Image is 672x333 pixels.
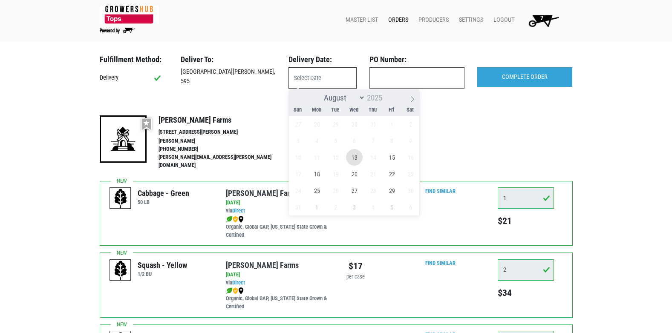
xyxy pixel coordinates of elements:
input: Qty [498,259,554,281]
span: August 26, 2025 [327,182,344,199]
a: Direct [232,207,245,214]
span: September 3, 2025 [346,199,363,215]
div: Squash - Yellow [138,259,187,271]
span: August 9, 2025 [402,132,419,149]
span: August 8, 2025 [384,132,400,149]
h5: $34 [498,287,554,299]
a: Find Similar [425,260,456,266]
span: September 5, 2025 [384,199,400,215]
h5: $21 [498,215,554,227]
span: Thu [363,107,382,113]
input: Qty [498,187,554,209]
span: August 17, 2025 [290,166,306,182]
span: August 4, 2025 [309,132,325,149]
a: Settings [452,12,487,28]
li: [STREET_ADDRESS][PERSON_NAME] [159,128,290,136]
li: [PHONE_NUMBER] [159,145,290,153]
a: Orders [381,12,412,28]
span: Sun [288,107,307,113]
span: July 27, 2025 [290,116,306,132]
img: map_marker-0e94453035b3232a4d21701695807de9.png [238,287,244,294]
span: August 18, 2025 [309,166,325,182]
span: August 11, 2025 [309,149,325,166]
span: August 14, 2025 [365,149,381,166]
div: $17 [343,259,369,273]
span: August 15, 2025 [384,149,400,166]
h3: Delivery Date: [288,55,357,64]
span: August 6, 2025 [346,132,363,149]
img: 19-7441ae2ccb79c876ff41c34f3bd0da69.png [100,115,147,162]
img: map_marker-0e94453035b3232a4d21701695807de9.png [238,216,244,223]
span: August 7, 2025 [365,132,381,149]
span: August 3, 2025 [290,132,306,149]
span: August 16, 2025 [402,149,419,166]
a: Producers [412,12,452,28]
span: July 29, 2025 [327,116,344,132]
img: placeholder-variety-43d6402dacf2d531de610a020419775a.svg [110,188,131,209]
div: Cabbage - Green [138,187,189,199]
a: [PERSON_NAME] Farms [226,261,299,270]
span: Wed [345,107,363,113]
span: August 12, 2025 [327,149,344,166]
li: [PERSON_NAME] [159,137,290,145]
div: Organic, Global GAP, [US_STATE] State Grown & Certified [226,215,329,239]
a: Logout [487,12,518,28]
select: Month [320,92,365,103]
img: placeholder-variety-43d6402dacf2d531de610a020419775a.svg [110,260,131,281]
a: Master List [339,12,381,28]
div: [DATE] [226,199,329,207]
span: August 24, 2025 [290,182,306,199]
span: August 22, 2025 [384,166,400,182]
span: August 19, 2025 [327,166,344,182]
h4: [PERSON_NAME] Farms [159,115,290,125]
span: Fri [382,107,401,113]
div: per case [343,273,369,281]
img: safety-e55c860ca8c00a9c171001a62a92dabd.png [233,216,238,223]
span: Mon [307,107,326,113]
span: August 25, 2025 [309,182,325,199]
div: via [226,279,329,287]
span: 7 [540,14,543,22]
span: Tue [326,107,345,113]
div: [DATE] [226,271,329,279]
div: Organic, Global GAP, [US_STATE] State Grown & Certified [226,287,329,311]
span: July 28, 2025 [309,116,325,132]
a: Find Similar [425,188,456,194]
span: July 31, 2025 [365,116,381,132]
span: August 28, 2025 [365,182,381,199]
span: August 27, 2025 [346,182,363,199]
div: via [226,207,329,215]
h3: Fulfillment Method: [100,55,168,64]
img: 279edf242af8f9d49a69d9d2afa010fb.png [100,6,159,24]
span: September 4, 2025 [365,199,381,215]
img: leaf-e5c59151409436ccce96b2ca1b28e03c.png [226,287,233,294]
input: Select Date [288,67,357,89]
span: September 1, 2025 [309,199,325,215]
a: Direct [232,279,245,286]
h3: PO Number: [369,55,464,64]
span: September 2, 2025 [327,199,344,215]
span: August 20, 2025 [346,166,363,182]
a: [PERSON_NAME] Farms [226,189,299,198]
li: [PERSON_NAME][EMAIL_ADDRESS][PERSON_NAME][DOMAIN_NAME] [159,153,290,169]
h6: 1/2 BU [138,271,187,277]
span: August 2, 2025 [402,116,419,132]
span: Sat [401,107,420,113]
span: August 29, 2025 [384,182,400,199]
img: Cart [525,12,562,29]
a: 7 [518,12,566,29]
h3: Deliver To: [181,55,276,64]
span: August 23, 2025 [402,166,419,182]
img: Powered by Big Wheelbarrow [100,28,135,34]
div: [GEOGRAPHIC_DATA][PERSON_NAME], 595 [174,67,282,86]
img: leaf-e5c59151409436ccce96b2ca1b28e03c.png [226,216,233,223]
span: September 6, 2025 [402,199,419,215]
span: August 10, 2025 [290,149,306,166]
span: August 13, 2025 [346,149,363,166]
img: safety-e55c860ca8c00a9c171001a62a92dabd.png [233,287,238,294]
input: COMPLETE ORDER [477,67,572,87]
h6: 50 LB [138,199,189,205]
span: August 5, 2025 [327,132,344,149]
span: August 1, 2025 [384,116,400,132]
span: August 31, 2025 [290,199,306,215]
